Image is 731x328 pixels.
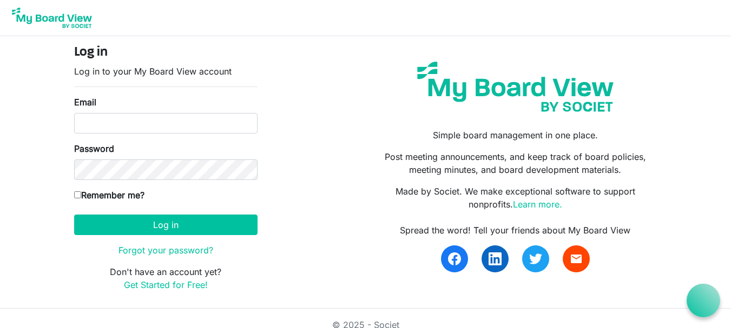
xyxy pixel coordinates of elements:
h4: Log in [74,45,258,61]
img: twitter.svg [529,252,542,265]
a: Learn more. [513,199,562,210]
img: My Board View Logo [9,4,95,31]
p: Made by Societ. We make exceptional software to support nonprofits. [373,185,657,211]
label: Email [74,96,96,109]
img: my-board-view-societ.svg [409,53,622,120]
a: email [563,245,590,272]
input: Remember me? [74,191,81,198]
a: Forgot your password? [118,245,213,256]
img: linkedin.svg [489,252,502,265]
p: Post meeting announcements, and keep track of board policies, meeting minutes, and board developm... [373,150,657,176]
a: Get Started for Free! [124,279,208,290]
p: Don't have an account yet? [74,265,258,291]
p: Log in to your My Board View account [74,65,258,78]
label: Password [74,142,114,155]
p: Simple board management in one place. [373,129,657,142]
span: email [570,252,583,265]
label: Remember me? [74,189,144,202]
button: Log in [74,215,258,235]
img: facebook.svg [448,252,461,265]
div: Spread the word! Tell your friends about My Board View [373,224,657,237]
